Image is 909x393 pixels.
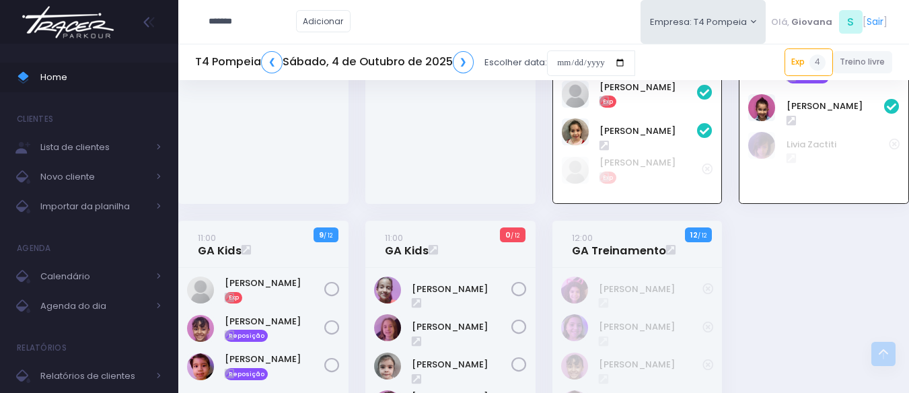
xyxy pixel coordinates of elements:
[412,358,511,371] a: [PERSON_NAME]
[453,51,474,73] a: ❯
[187,277,214,303] img: Anne Mizugai
[17,334,67,361] h4: Relatórios
[374,353,401,380] img: Brunna Mateus De Paulo Alves
[505,229,511,240] strong: 0
[787,138,889,151] a: Livia Zactiti
[40,297,148,315] span: Agenda do dia
[791,15,832,29] span: Giovana
[225,330,268,342] span: Reposição
[40,139,148,156] span: Lista de clientes
[261,51,283,73] a: ❮
[324,231,332,240] small: / 12
[17,106,53,133] h4: Clientes
[225,368,268,380] span: Reposição
[511,231,519,240] small: / 12
[17,235,51,262] h4: Agenda
[599,124,698,138] a: [PERSON_NAME]
[562,157,589,184] img: Anne Mizugai
[187,315,214,342] img: Júlia Caze Rodrigues
[867,15,883,29] a: Sair
[561,277,588,303] img: Catarina souza ramos de Oliveira
[809,55,826,71] span: 4
[561,353,588,380] img: Júlia Caze Rodrigues
[198,231,242,258] a: 11:00GA Kids
[572,231,593,244] small: 12:00
[599,358,703,371] a: [PERSON_NAME]
[198,231,216,244] small: 11:00
[690,229,698,240] strong: 12
[562,118,589,145] img: Maria eduarda comparsi nunes
[225,353,324,366] a: [PERSON_NAME]
[385,231,429,258] a: 11:00GA Kids
[195,47,635,78] div: Escolher data:
[40,367,148,385] span: Relatórios de clientes
[839,10,863,34] span: S
[748,94,775,121] img: STELLA ARAUJO LAGUNA
[748,132,775,159] img: Livia Zactiti Jobim
[195,51,474,73] h5: T4 Pompeia Sábado, 4 de Outubro de 2025
[771,15,789,29] span: Olá,
[599,156,702,170] a: [PERSON_NAME]
[599,81,698,94] a: [PERSON_NAME]
[374,277,401,303] img: Veridiana Jansen
[225,277,324,290] a: [PERSON_NAME]
[319,229,324,240] strong: 9
[787,100,885,113] a: [PERSON_NAME]
[766,7,892,37] div: [ ]
[572,231,666,258] a: 12:00GA Treinamento
[296,10,351,32] a: Adicionar
[412,320,511,334] a: [PERSON_NAME]
[225,315,324,328] a: [PERSON_NAME]
[698,231,706,240] small: / 12
[599,320,703,334] a: [PERSON_NAME]
[561,314,588,341] img: Heloisa Nivolone
[599,283,703,296] a: [PERSON_NAME]
[40,268,148,285] span: Calendário
[412,283,511,296] a: [PERSON_NAME]
[562,81,589,108] img: Luísa Fujimoto Nalon
[40,198,148,215] span: Importar da planilha
[40,168,148,186] span: Novo cliente
[785,48,833,75] a: Exp4
[385,231,403,244] small: 11:00
[40,69,161,86] span: Home
[833,51,893,73] a: Treino livre
[187,353,214,380] img: Yumi Muller
[374,314,401,341] img: Aurora Andreoni Mello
